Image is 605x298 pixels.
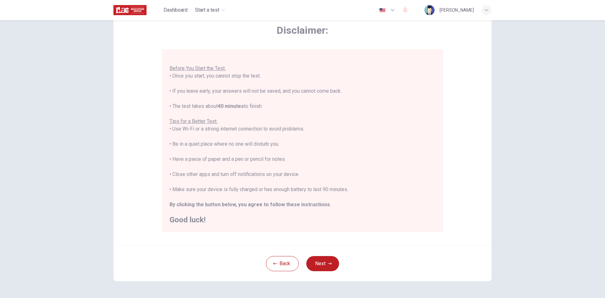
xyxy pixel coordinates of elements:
u: Tips for a Better Test: [170,118,217,124]
div: You are about to start a . • Once you start, you cannot stop the test. • If you leave early, your... [170,50,435,224]
button: Next [306,256,339,271]
span: Dashboard [164,6,187,14]
span: Start a test [195,6,219,14]
a: ILAC logo [113,4,161,16]
h2: Good luck! [170,216,435,224]
b: By clicking the button below, you agree to follow these instructions. [170,202,331,207]
button: Start a test [193,4,228,16]
img: en [378,8,386,13]
u: Before You Start the Test: [170,65,226,71]
img: Profile picture [424,5,435,15]
b: 40 minutes [218,103,244,109]
span: Disclaimer: [162,24,443,37]
div: [PERSON_NAME] [440,6,474,14]
button: Dashboard [161,4,190,16]
img: ILAC logo [113,4,147,16]
button: Back [266,256,299,271]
